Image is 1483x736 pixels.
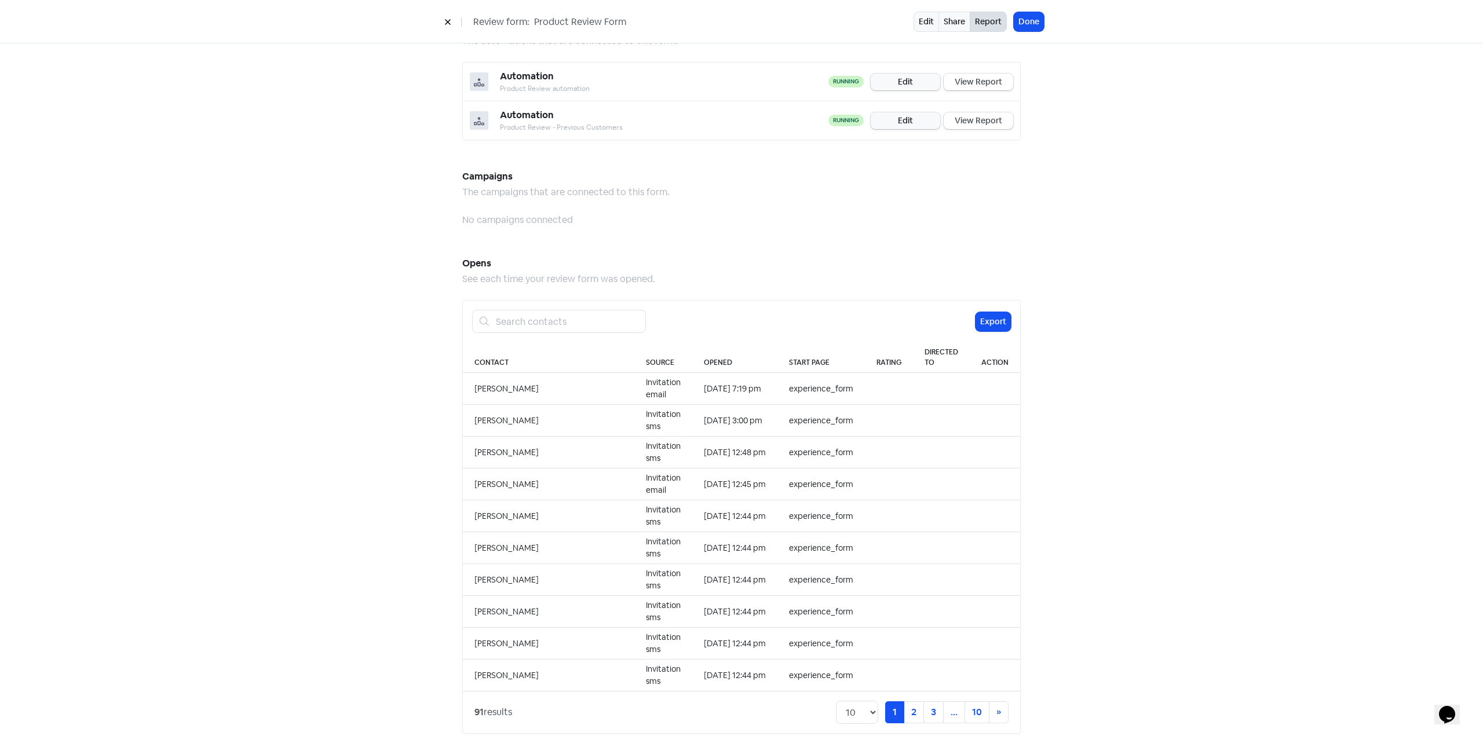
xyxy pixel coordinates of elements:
[943,701,965,723] a: ...
[692,500,777,532] td: [DATE] 12:44 pm
[634,373,692,405] td: Invitation email
[944,112,1013,129] a: View Report
[777,532,865,564] td: experience_form
[865,342,913,373] th: Rating
[474,706,484,718] strong: 91
[944,74,1013,90] a: View Report
[923,701,944,723] a: 3
[463,342,634,373] th: Contact
[692,342,777,373] th: Opened
[634,564,692,596] td: Invitation sms
[777,628,865,660] td: experience_form
[500,83,828,94] div: Product Review automation
[474,705,512,719] div: results
[777,342,865,373] th: Start page
[871,74,940,90] a: Edit
[996,706,1001,718] span: »
[500,109,554,121] span: Automation
[500,122,828,133] div: Product Review - Previous Customers
[692,373,777,405] td: [DATE] 7:19 pm
[634,437,692,468] td: Invitation sms
[463,660,634,691] td: [PERSON_NAME]
[692,405,777,437] td: [DATE] 3:00 pm
[938,12,970,32] a: Share
[1014,12,1044,31] button: Done
[970,12,1007,32] button: Report
[463,596,634,628] td: [PERSON_NAME]
[462,185,1021,199] div: The campaigns that are connected to this form.
[462,272,1021,286] div: See each time your review form was opened.
[463,500,634,532] td: [PERSON_NAME]
[692,564,777,596] td: [DATE] 12:44 pm
[463,468,634,500] td: [PERSON_NAME]
[473,15,529,29] span: Review form:
[692,628,777,660] td: [DATE] 12:44 pm
[634,628,692,660] td: Invitation sms
[634,532,692,564] td: Invitation sms
[885,701,904,723] a: 1
[777,596,865,628] td: experience_form
[777,500,865,532] td: experience_form
[777,660,865,691] td: experience_form
[904,701,924,723] a: 2
[1434,690,1471,724] iframe: chat widget
[463,437,634,468] td: [PERSON_NAME]
[463,405,634,437] td: [PERSON_NAME]
[828,115,864,126] span: running
[634,660,692,691] td: Invitation sms
[489,310,646,333] input: Search contacts
[828,76,864,87] span: running
[634,405,692,437] td: Invitation sms
[500,70,554,82] span: Automation
[914,12,939,32] a: Edit
[692,532,777,564] td: [DATE] 12:44 pm
[463,532,634,564] td: [PERSON_NAME]
[777,468,865,500] td: experience_form
[462,213,1021,227] div: No campaigns connected
[913,342,970,373] th: Directed to
[462,255,1021,272] h5: Opens
[777,405,865,437] td: experience_form
[692,437,777,468] td: [DATE] 12:48 pm
[463,373,634,405] td: [PERSON_NAME]
[777,564,865,596] td: experience_form
[463,564,634,596] td: [PERSON_NAME]
[462,168,1021,185] h5: Campaigns
[777,373,865,405] td: experience_form
[970,342,1020,373] th: Action
[976,312,1011,331] button: Export
[463,628,634,660] td: [PERSON_NAME]
[634,468,692,500] td: Invitation email
[634,342,692,373] th: Source
[871,112,940,129] a: Edit
[777,437,865,468] td: experience_form
[692,468,777,500] td: [DATE] 12:45 pm
[692,596,777,628] td: [DATE] 12:44 pm
[634,596,692,628] td: Invitation sms
[692,660,777,691] td: [DATE] 12:44 pm
[989,701,1009,723] a: Next
[634,500,692,532] td: Invitation sms
[965,701,989,723] a: 10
